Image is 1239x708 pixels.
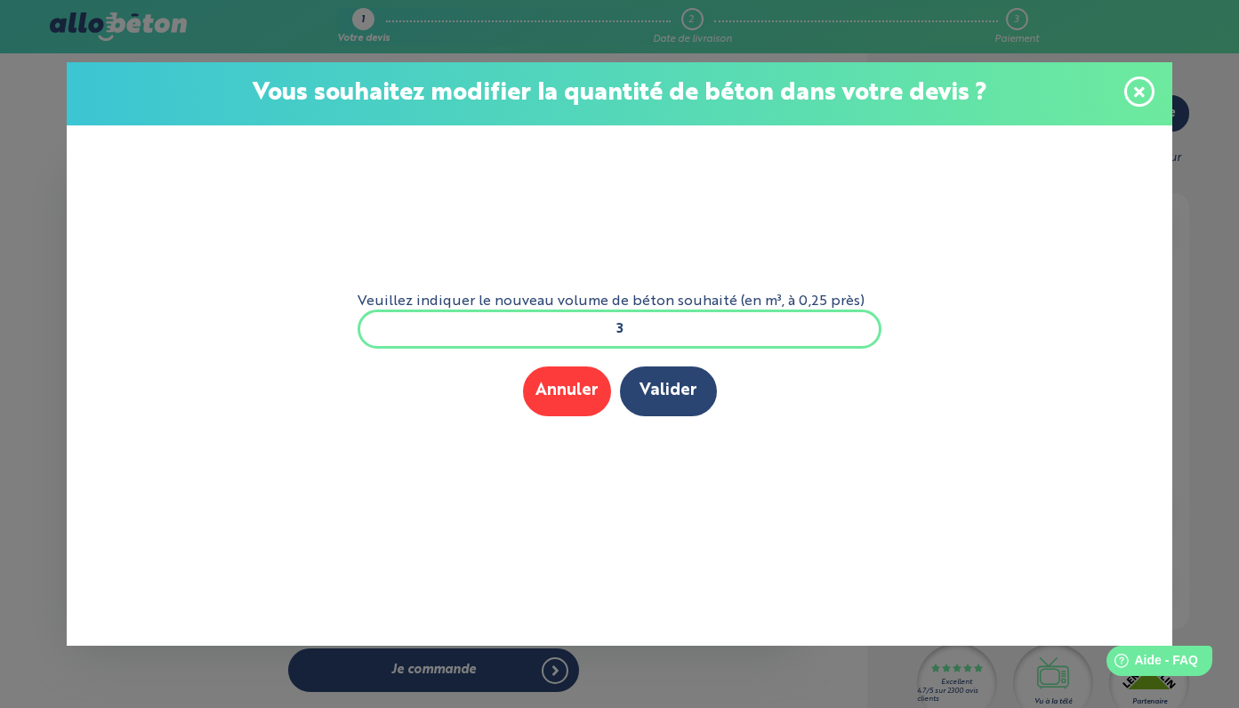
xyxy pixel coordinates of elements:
[523,366,611,415] button: Annuler
[1081,639,1219,688] iframe: Help widget launcher
[620,366,717,415] button: Valider
[358,294,882,310] label: Veuillez indiquer le nouveau volume de béton souhaité (en m³, à 0,25 près)
[358,310,882,349] input: xxx
[84,80,1155,108] p: Vous souhaitez modifier la quantité de béton dans votre devis ?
